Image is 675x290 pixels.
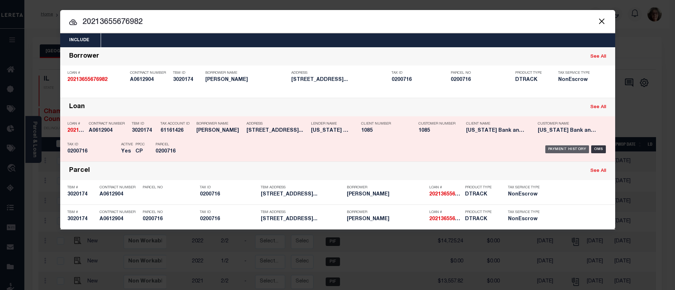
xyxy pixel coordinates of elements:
[161,128,193,134] h5: 61161426
[361,122,408,126] p: Client Number
[558,71,594,75] p: Tax Service Type
[67,210,96,214] p: TBM #
[545,145,589,153] div: Payment History
[451,71,512,75] p: Parcel No
[429,217,469,222] strong: 20213655676982
[311,128,350,134] h5: Texas Bank and Trust
[418,128,454,134] h5: 1085
[392,77,447,83] h5: 0200716
[100,210,139,214] p: Contract Number
[196,122,243,126] p: Borrower Name
[429,210,461,214] p: Loan #
[67,216,96,222] h5: 3020174
[311,122,350,126] p: Lender Name
[143,216,196,222] h5: 0200716
[515,71,547,75] p: Product Type
[590,105,606,110] a: See All
[143,210,196,214] p: Parcel No
[590,54,606,59] a: See All
[67,77,126,83] h5: 20213655676982
[67,122,85,126] p: Loan #
[291,77,388,83] h5: 2179 RIDGE RUN ROAD BOOMER , NC...
[205,77,288,83] h5: GREGG WILLIAM ROSSIER
[130,77,169,83] h5: A0612904
[67,149,118,155] h5: 0200716
[246,128,307,134] h5: 2179 RIDGE RUN ROAD BOOMER , NC...
[261,185,343,190] p: TBM Address
[465,216,497,222] h5: DTRACK
[69,53,99,61] div: Borrower
[200,192,257,198] h5: 0200716
[89,122,128,126] p: Contract Number
[121,149,132,155] h5: Yes
[591,145,606,153] div: OMS
[347,185,426,190] p: Borrower
[67,185,96,190] p: TBM #
[135,142,145,147] p: PPCC
[538,122,599,126] p: Customer Name
[205,71,288,75] p: Borrower Name
[558,77,594,83] h5: NonEscrow
[200,210,257,214] p: Tax ID
[597,16,607,26] button: Close
[67,192,96,198] h5: 3020174
[429,192,461,198] h5: 20213655676982
[466,128,527,134] h5: Texas Bank and Trust
[132,128,157,134] h5: 3020174
[508,185,540,190] p: Tax Service Type
[121,142,133,147] p: Active
[291,71,388,75] p: Address
[67,128,107,133] strong: 20213655676982
[465,210,497,214] p: Product Type
[418,122,455,126] p: Customer Number
[132,122,157,126] p: TBM ID
[392,71,447,75] p: Tax ID
[67,77,107,82] strong: 20213655676982
[515,77,547,83] h5: DTRACK
[465,185,497,190] p: Product Type
[246,122,307,126] p: Address
[130,71,169,75] p: Contract Number
[173,77,202,83] h5: 3020174
[173,71,202,75] p: TBM ID
[100,192,139,198] h5: A0612904
[466,122,527,126] p: Client Name
[100,216,139,222] h5: A0612904
[347,210,426,214] p: Borrower
[100,185,139,190] p: Contract Number
[89,128,128,134] h5: A0612904
[429,192,469,197] strong: 20213655676982
[60,33,98,47] button: Include
[429,185,461,190] p: Loan #
[538,128,599,134] h5: Texas Bank and Trust
[508,210,540,214] p: Tax Service Type
[508,192,540,198] h5: NonEscrow
[429,216,461,222] h5: 20213655676982
[590,169,606,173] a: See All
[67,128,85,134] h5: 20213655676982
[347,192,426,198] h5: GREGG WILLIAM ROSSIER
[196,128,243,134] h5: GREGG ROSSIER
[451,77,512,83] h5: 0200716
[69,103,85,111] div: Loan
[67,142,118,147] p: Tax ID
[69,167,90,175] div: Parcel
[261,210,343,214] p: TBM Address
[135,149,145,155] h5: CP
[155,142,188,147] p: Parcel
[200,216,257,222] h5: 0200716
[465,192,497,198] h5: DTRACK
[347,216,426,222] h5: GREGG WILLIAM ROSSIER
[161,122,193,126] p: Tax Account ID
[155,149,188,155] h5: 0200716
[67,71,126,75] p: Loan #
[361,128,408,134] h5: 1085
[200,185,257,190] p: Tax ID
[261,216,343,222] h5: 2179 RIDGE RUN ROAD BOOMER , NC...
[60,16,615,29] input: Start typing...
[143,185,196,190] p: Parcel No
[508,216,540,222] h5: NonEscrow
[261,192,343,198] h5: 2179 RIDGE RUN ROAD BOOMER , NC...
